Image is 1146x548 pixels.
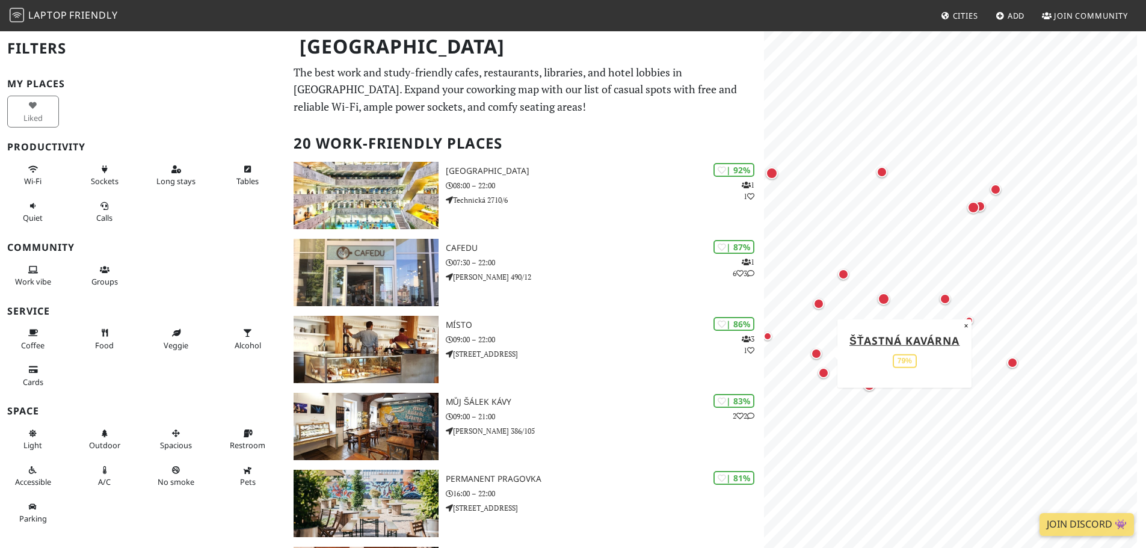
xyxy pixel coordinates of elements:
[15,476,51,487] span: Accessible
[294,64,757,115] p: The best work and study-friendly cafes, restaurants, libraries, and hotel lobbies in [GEOGRAPHIC_...
[294,393,439,460] img: Můj šálek kávy
[286,239,764,306] a: Cafedu | 87% 163 Cafedu 07:30 – 22:00 [PERSON_NAME] 490/12
[222,460,274,492] button: Pets
[290,30,762,63] h1: [GEOGRAPHIC_DATA]
[7,30,279,67] h2: Filters
[446,257,764,268] p: 07:30 – 22:00
[446,320,764,330] h3: Místo
[953,10,978,21] span: Cities
[294,125,757,162] h2: 20 Work-Friendly Places
[24,176,42,186] span: Stable Wi-Fi
[23,212,43,223] span: Quiet
[446,166,764,176] h3: [GEOGRAPHIC_DATA]
[69,8,117,22] span: Friendly
[811,296,827,312] div: Map marker
[809,346,824,362] div: Map marker
[10,8,24,22] img: LaptopFriendly
[150,460,202,492] button: No smoke
[7,242,279,253] h3: Community
[79,159,131,191] button: Sockets
[742,179,754,202] p: 1 1
[7,260,59,292] button: Work vibe
[446,348,764,360] p: [STREET_ADDRESS]
[816,365,831,381] div: Map marker
[937,291,953,307] div: Map marker
[760,329,775,343] div: Map marker
[160,440,192,451] span: Spacious
[446,194,764,206] p: Technická 2710/6
[960,319,972,332] button: Close popup
[294,316,439,383] img: Místo
[446,180,764,191] p: 08:00 – 22:00
[7,460,59,492] button: Accessible
[991,5,1030,26] a: Add
[446,502,764,514] p: [STREET_ADDRESS]
[91,276,118,287] span: Group tables
[874,164,890,180] div: Map marker
[158,476,194,487] span: Smoke free
[7,141,279,153] h3: Productivity
[446,488,764,499] p: 16:00 – 22:00
[1008,10,1025,21] span: Add
[79,260,131,292] button: Groups
[972,199,988,214] div: Map marker
[446,474,764,484] h3: Permanent Pragovka
[95,340,114,351] span: Food
[7,159,59,191] button: Wi-Fi
[21,340,45,351] span: Coffee
[150,423,202,455] button: Spacious
[23,377,43,387] span: Credit cards
[7,497,59,529] button: Parking
[222,323,274,355] button: Alcohol
[236,176,259,186] span: Work-friendly tables
[962,313,976,328] div: Map marker
[1005,355,1020,371] div: Map marker
[742,333,754,356] p: 3 1
[7,323,59,355] button: Coffee
[222,423,274,455] button: Restroom
[849,333,960,347] a: Šťastná Kavárna
[150,159,202,191] button: Long stays
[96,212,112,223] span: Video/audio calls
[79,196,131,228] button: Calls
[446,271,764,283] p: [PERSON_NAME] 490/12
[713,317,754,331] div: | 86%
[7,306,279,317] h3: Service
[235,340,261,351] span: Alcohol
[713,163,754,177] div: | 92%
[294,239,439,306] img: Cafedu
[156,176,196,186] span: Long stays
[28,8,67,22] span: Laptop
[230,440,265,451] span: Restroom
[294,162,439,229] img: National Library of Technology
[875,291,892,307] div: Map marker
[286,393,764,460] a: Můj šálek kávy | 83% 22 Můj šálek kávy 09:00 – 21:00 [PERSON_NAME] 386/105
[446,411,764,422] p: 09:00 – 21:00
[79,460,131,492] button: A/C
[861,377,878,393] div: Map marker
[23,440,42,451] span: Natural light
[446,397,764,407] h3: Můj šálek kávy
[733,410,754,422] p: 2 2
[89,440,120,451] span: Outdoor area
[91,176,119,186] span: Power sockets
[1054,10,1128,21] span: Join Community
[7,360,59,392] button: Cards
[7,196,59,228] button: Quiet
[19,513,47,524] span: Parking
[7,405,279,417] h3: Space
[713,471,754,485] div: | 81%
[446,243,764,253] h3: Cafedu
[10,5,118,26] a: LaptopFriendly LaptopFriendly
[15,276,51,287] span: People working
[733,256,754,279] p: 1 6 3
[1037,5,1133,26] a: Join Community
[1040,513,1134,536] a: Join Discord 👾
[98,476,111,487] span: Air conditioned
[150,323,202,355] button: Veggie
[713,394,754,408] div: | 83%
[79,323,131,355] button: Food
[240,476,256,487] span: Pet friendly
[893,354,917,368] div: 79%
[713,240,754,254] div: | 87%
